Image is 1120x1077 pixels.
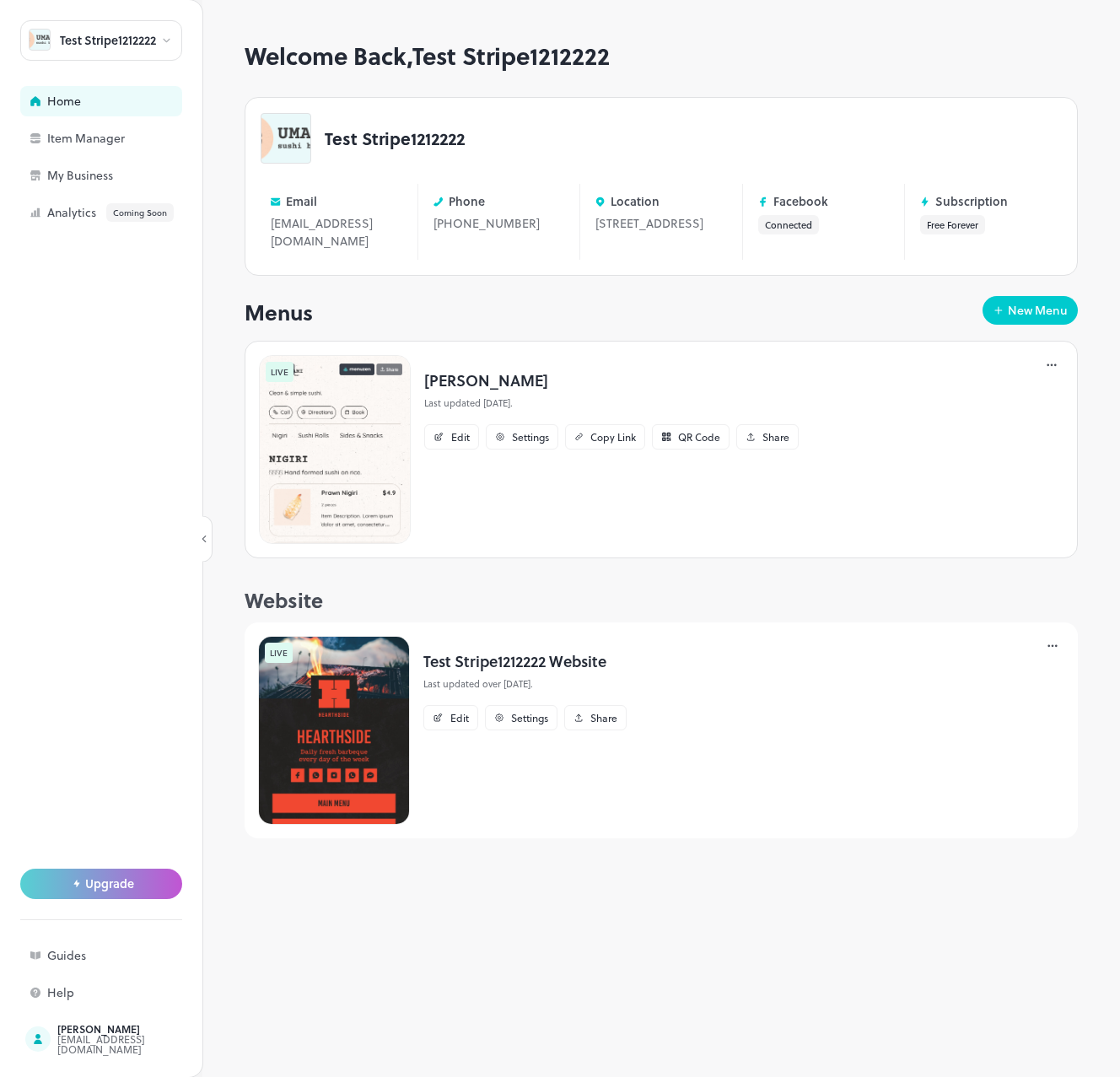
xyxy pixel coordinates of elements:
[106,203,174,222] div: Coming Soon
[47,170,216,181] div: My Business
[265,643,293,663] div: LIVE
[935,195,1008,207] p: Subscription
[47,132,216,144] div: Item Manager
[1008,304,1068,316] div: New Menu
[258,636,410,825] img: 3.jpeg
[590,432,636,442] div: Copy Link
[47,987,216,999] div: Help
[57,1034,216,1054] div: [EMAIL_ADDRESS][DOMAIN_NAME]
[983,296,1078,325] button: New Menu
[450,713,469,723] div: Edit
[512,432,549,442] div: Settings
[424,396,799,411] p: Last updated [DATE].
[423,677,627,692] p: Last updated over [DATE].
[451,432,470,442] div: Edit
[758,215,819,234] button: Connected
[47,203,216,222] div: Analytics
[595,214,727,250] div: [STREET_ADDRESS]
[424,369,799,391] p: [PERSON_NAME]
[511,713,548,723] div: Settings
[30,30,50,50] img: avatar
[47,950,216,961] div: Guides
[47,95,216,107] div: Home
[259,355,411,544] img: 175453586170838guixqlrg7.png
[920,215,985,234] button: Free Forever
[286,195,317,207] p: Email
[423,649,627,672] p: Test Stripe1212222 Website
[245,585,1078,616] div: Website
[261,114,310,163] img: avatar
[762,432,789,442] div: Share
[611,195,660,207] p: Location
[245,296,313,328] p: Menus
[266,362,293,382] div: LIVE
[590,713,617,723] div: Share
[245,42,1078,70] h1: Welcome Back, Test Stripe1212222
[433,214,565,250] div: [PHONE_NUMBER]
[773,195,828,207] p: Facebook
[85,877,134,891] span: Upgrade
[449,195,485,207] p: Phone
[57,1024,216,1034] div: [PERSON_NAME]
[271,214,402,250] div: [EMAIL_ADDRESS][DOMAIN_NAME]
[325,130,465,147] p: Test Stripe1212222
[678,432,720,442] div: QR Code
[60,35,156,46] div: Test Stripe1212222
